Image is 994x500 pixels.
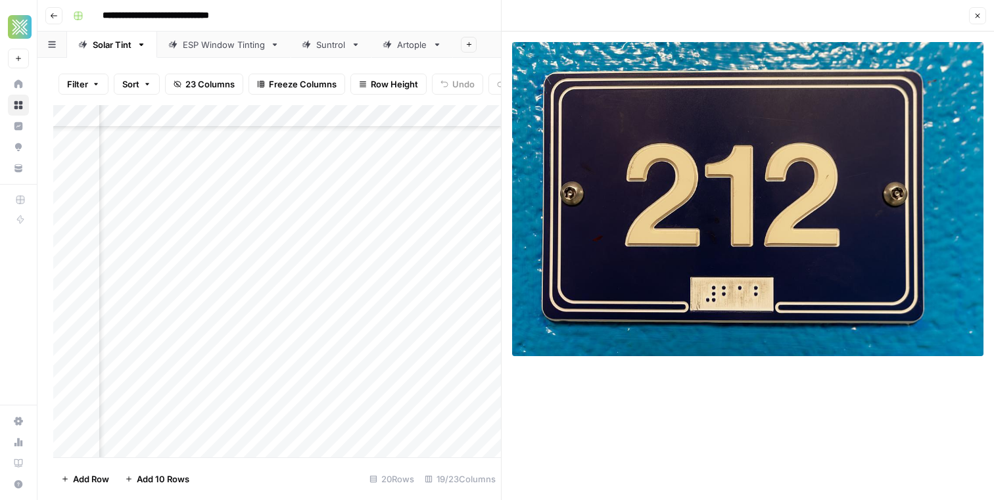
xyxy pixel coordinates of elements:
a: Your Data [8,158,29,179]
button: Undo [432,74,483,95]
button: Add Row [53,468,117,489]
a: Opportunities [8,137,29,158]
span: 23 Columns [185,78,235,91]
span: Undo [452,78,475,91]
a: Learning Hub [8,453,29,474]
img: Row/Cell [512,42,983,356]
button: Freeze Columns [248,74,345,95]
span: Add Row [73,472,109,486]
a: Insights [8,116,29,137]
span: Sort [122,78,139,91]
span: Add 10 Rows [137,472,189,486]
button: Row Height [350,74,427,95]
a: Solar Tint [67,32,157,58]
button: 23 Columns [165,74,243,95]
span: Freeze Columns [269,78,337,91]
button: Filter [59,74,108,95]
div: Solar Tint [93,38,131,51]
button: Sort [114,74,160,95]
div: Artople [397,38,427,51]
div: 19/23 Columns [419,468,501,489]
img: Xponent21 Logo [8,15,32,39]
a: Suntrol [291,32,371,58]
span: Row Height [371,78,418,91]
a: Home [8,74,29,95]
a: Usage [8,432,29,453]
div: 20 Rows [364,468,419,489]
span: Filter [67,78,88,91]
button: Workspace: Xponent21 [8,11,29,43]
a: Artople [371,32,453,58]
button: Help + Support [8,474,29,495]
button: Add 10 Rows [117,468,197,489]
div: ESP Window Tinting [183,38,265,51]
div: Suntrol [316,38,346,51]
a: Browse [8,95,29,116]
a: ESP Window Tinting [157,32,291,58]
a: Settings [8,411,29,432]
